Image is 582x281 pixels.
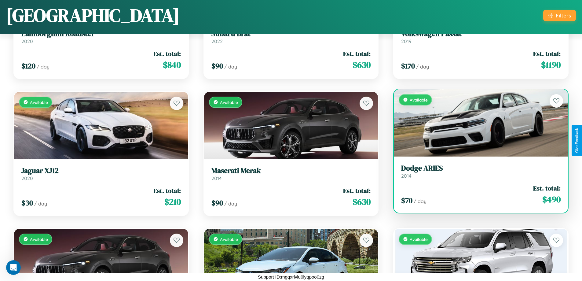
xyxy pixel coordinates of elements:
[211,29,371,44] a: Subaru Brat2022
[575,128,579,153] div: Give Feedback
[401,195,412,205] span: $ 70
[401,38,412,44] span: 2019
[353,59,371,71] span: $ 630
[21,166,181,175] h3: Jaguar XJ12
[164,196,181,208] span: $ 210
[353,196,371,208] span: $ 630
[211,29,371,38] h3: Subaru Brat
[163,59,181,71] span: $ 840
[21,198,33,208] span: $ 30
[224,201,237,207] span: / day
[343,186,371,195] span: Est. total:
[410,237,428,242] span: Available
[21,29,181,44] a: Lamborghini Roadster2020
[211,166,371,175] h3: Maserati Merak
[533,49,561,58] span: Est. total:
[220,237,238,242] span: Available
[6,260,21,275] iframe: Intercom live chat
[30,100,48,105] span: Available
[401,164,561,179] a: Dodge ARIES2014
[416,64,429,70] span: / day
[541,59,561,71] span: $ 1190
[153,49,181,58] span: Est. total:
[401,173,412,179] span: 2014
[543,10,576,21] button: Filters
[401,29,561,38] h3: Volkswagen Passat
[211,166,371,181] a: Maserati Merak2014
[401,164,561,173] h3: Dodge ARIES
[401,61,415,71] span: $ 170
[224,64,237,70] span: / day
[153,186,181,195] span: Est. total:
[211,38,223,44] span: 2022
[21,38,33,44] span: 2020
[542,193,561,205] span: $ 490
[533,184,561,193] span: Est. total:
[258,273,324,281] p: Support ID: mgqxrlvlu0lyqpoo0zg
[414,198,426,204] span: / day
[410,97,428,102] span: Available
[21,175,33,181] span: 2020
[401,29,561,44] a: Volkswagen Passat2019
[211,198,223,208] span: $ 90
[21,29,181,38] h3: Lamborghini Roadster
[37,64,49,70] span: / day
[6,3,180,28] h1: [GEOGRAPHIC_DATA]
[34,201,47,207] span: / day
[343,49,371,58] span: Est. total:
[211,61,223,71] span: $ 90
[21,166,181,181] a: Jaguar XJ122020
[556,12,571,19] div: Filters
[30,237,48,242] span: Available
[220,100,238,105] span: Available
[21,61,35,71] span: $ 120
[211,175,222,181] span: 2014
